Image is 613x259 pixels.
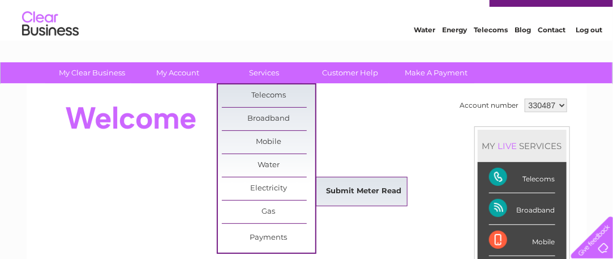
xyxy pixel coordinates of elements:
div: Broadband [489,193,555,224]
a: Electricity [222,177,315,200]
a: Water [222,154,315,177]
a: Water [414,48,435,57]
div: Mobile [489,225,555,256]
a: 0333 014 3131 [400,6,478,20]
a: Mobile [222,131,315,154]
a: Log out [576,48,602,57]
a: Telecoms [222,84,315,107]
a: Energy [442,48,467,57]
a: Telecoms [474,48,508,57]
a: Contact [538,48,565,57]
div: Telecoms [489,162,555,193]
div: Clear Business is a trading name of Verastar Limited (registered in [GEOGRAPHIC_DATA] No. 3667643... [40,6,575,55]
img: logo.png [22,29,79,64]
a: My Clear Business [45,62,139,83]
a: Make A Payment [389,62,483,83]
div: MY SERVICES [478,130,567,162]
a: Payments [222,227,315,249]
a: Services [217,62,311,83]
a: Broadband [222,108,315,130]
a: Gas [222,201,315,223]
a: Blog [515,48,531,57]
a: My Account [131,62,225,83]
td: Account number [457,96,522,115]
a: Submit Meter Read [317,180,410,203]
a: Customer Help [303,62,397,83]
div: LIVE [496,141,520,151]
